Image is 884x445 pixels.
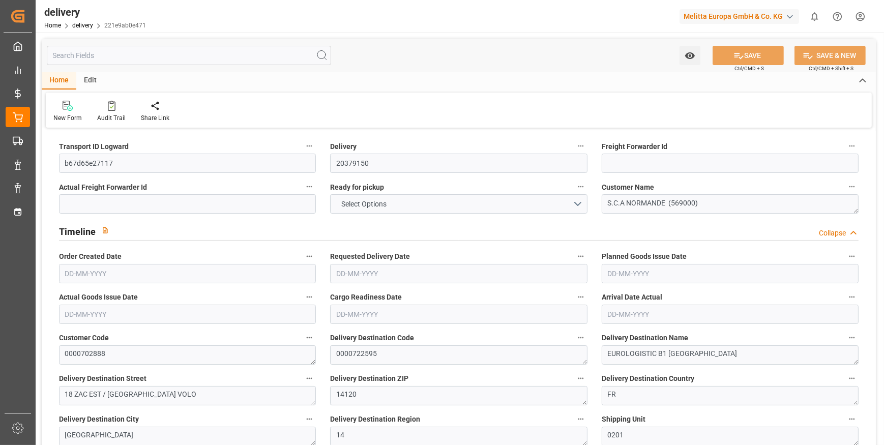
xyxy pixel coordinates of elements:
span: Cargo Readiness Date [330,292,402,303]
button: Actual Goods Issue Date [303,290,316,304]
button: SAVE [713,46,784,65]
span: Delivery Destination City [59,414,139,425]
button: Order Created Date [303,250,316,263]
span: Order Created Date [59,251,122,262]
div: Edit [76,72,104,90]
button: Actual Freight Forwarder Id [303,180,316,193]
span: Requested Delivery Date [330,251,410,262]
button: Delivery Destination Region [574,412,587,426]
button: Requested Delivery Date [574,250,587,263]
button: show 0 new notifications [803,5,826,28]
button: Melitta Europa GmbH & Co. KG [680,7,803,26]
div: Audit Trail [97,113,126,123]
span: Select Options [336,199,392,210]
button: Cargo Readiness Date [574,290,587,304]
textarea: 0000722595 [330,345,587,365]
span: Freight Forwarder Id [602,141,667,152]
button: View description [96,221,115,240]
span: Delivery Destination Code [330,333,414,343]
span: Transport ID Logward [59,141,129,152]
textarea: FR [602,386,859,405]
input: DD-MM-YYYY [602,305,859,324]
div: New Form [53,113,82,123]
div: Collapse [819,228,846,239]
div: Home [42,72,76,90]
a: Home [44,22,61,29]
button: Transport ID Logward [303,139,316,153]
input: DD-MM-YYYY [330,264,587,283]
a: delivery [72,22,93,29]
span: Delivery Destination ZIP [330,373,408,384]
input: DD-MM-YYYY [330,305,587,324]
textarea: S.C.A NORMANDE (569000) [602,194,859,214]
button: Help Center [826,5,849,28]
button: open menu [680,46,700,65]
div: Share Link [141,113,169,123]
div: delivery [44,5,146,20]
span: Ready for pickup [330,182,384,193]
button: Freight Forwarder Id [845,139,859,153]
input: DD-MM-YYYY [602,264,859,283]
h2: Timeline [59,225,96,239]
button: Delivery Destination Street [303,372,316,385]
button: Arrival Date Actual [845,290,859,304]
span: Delivery Destination Country [602,373,694,384]
textarea: 18 ZAC EST / [GEOGRAPHIC_DATA] VOLO [59,386,316,405]
span: Delivery Destination Street [59,373,146,384]
button: Delivery [574,139,587,153]
button: Shipping Unit [845,412,859,426]
span: Ctrl/CMD + S [734,65,764,72]
button: Delivery Destination Name [845,331,859,344]
span: Delivery Destination Region [330,414,420,425]
button: Delivery Destination ZIP [574,372,587,385]
span: Shipping Unit [602,414,645,425]
button: Customer Code [303,331,316,344]
span: Actual Goods Issue Date [59,292,138,303]
textarea: 0000702888 [59,345,316,365]
input: Search Fields [47,46,331,65]
input: DD-MM-YYYY [59,264,316,283]
button: Customer Name [845,180,859,193]
span: Delivery Destination Name [602,333,688,343]
button: Delivery Destination Code [574,331,587,344]
span: Delivery [330,141,357,152]
textarea: EUROLOGISTIC B1 [GEOGRAPHIC_DATA] [602,345,859,365]
button: Delivery Destination City [303,412,316,426]
span: Planned Goods Issue Date [602,251,687,262]
span: Actual Freight Forwarder Id [59,182,147,193]
span: Customer Name [602,182,654,193]
span: Arrival Date Actual [602,292,662,303]
button: open menu [330,194,587,214]
div: Melitta Europa GmbH & Co. KG [680,9,799,24]
button: Planned Goods Issue Date [845,250,859,263]
button: Ready for pickup [574,180,587,193]
textarea: 14120 [330,386,587,405]
span: Customer Code [59,333,109,343]
span: Ctrl/CMD + Shift + S [809,65,853,72]
button: SAVE & NEW [794,46,866,65]
input: DD-MM-YYYY [59,305,316,324]
button: Delivery Destination Country [845,372,859,385]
